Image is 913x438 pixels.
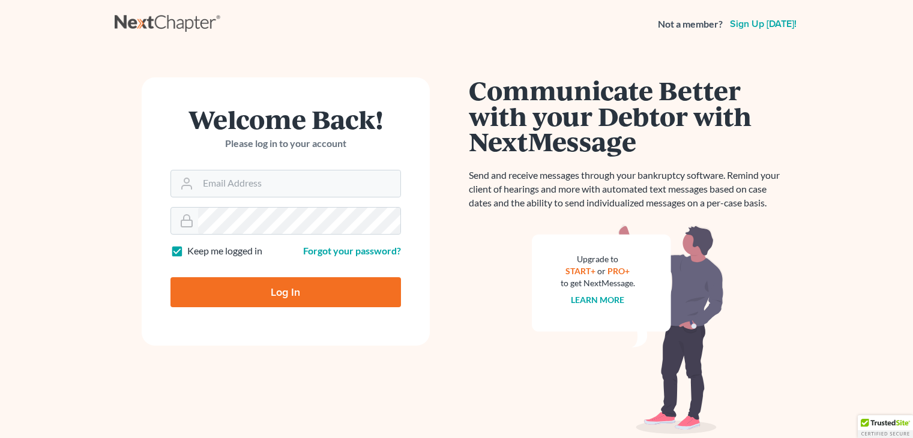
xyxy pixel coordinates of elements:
a: START+ [565,266,595,276]
div: to get NextMessage. [561,277,635,289]
input: Log In [170,277,401,307]
input: Email Address [198,170,400,197]
a: PRO+ [607,266,630,276]
div: Upgrade to [561,253,635,265]
img: nextmessage_bg-59042aed3d76b12b5cd301f8e5b87938c9018125f34e5fa2b7a6b67550977c72.svg [532,224,724,434]
label: Keep me logged in [187,244,262,258]
a: Forgot your password? [303,245,401,256]
p: Please log in to your account [170,137,401,151]
span: or [597,266,606,276]
a: Learn more [571,295,624,305]
h1: Communicate Better with your Debtor with NextMessage [469,77,787,154]
h1: Welcome Back! [170,106,401,132]
a: Sign up [DATE]! [728,19,799,29]
strong: Not a member? [658,17,723,31]
p: Send and receive messages through your bankruptcy software. Remind your client of hearings and mo... [469,169,787,210]
div: TrustedSite Certified [858,415,913,438]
